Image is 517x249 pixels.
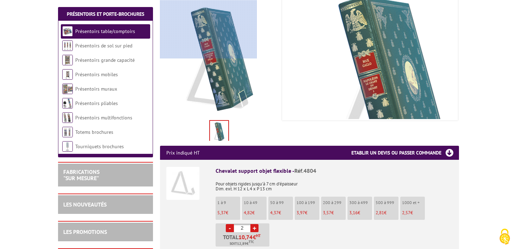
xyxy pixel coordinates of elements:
div: Chevalet support objet flexible - [216,167,453,175]
span: 5,37 [217,210,226,216]
p: 50 à 99 [270,200,293,205]
a: LES PROMOTIONS [63,228,107,235]
img: Présentoirs pliables [62,98,73,109]
button: Cookies (fenêtre modale) [492,225,517,249]
p: Prix indiqué HT [166,146,200,160]
img: Présentoirs de sol sur pied [62,40,73,51]
sup: HT [256,233,261,238]
p: Total [217,234,269,247]
a: Présentoirs de sol sur pied [75,42,132,49]
p: 1 à 9 [217,200,240,205]
p: € [376,210,398,215]
a: LES NOUVEAUTÉS [63,201,107,208]
a: Présentoirs table/comptoirs [75,28,135,34]
p: 100 à 199 [296,200,319,205]
a: Présentoirs multifonctions [75,114,132,121]
span: 2,81 [376,210,384,216]
span: 4,82 [244,210,252,216]
img: Tourniquets brochures [62,141,73,152]
span: 3,97 [296,210,305,216]
a: Présentoirs et Porte-brochures [67,11,144,17]
p: 200 à 299 [323,200,346,205]
span: € [253,234,256,240]
a: Présentoirs grande capacité [75,57,135,63]
p: Pour objets rigides jusqu'à 7 cm d'épaisseur Dim. ext. H 12 x L 4 x P 13 cm [216,177,453,191]
img: Présentoirs muraux [62,84,73,94]
span: 12,89 [237,241,247,247]
a: - [226,224,234,232]
p: € [296,210,319,215]
img: Présentoirs mobiles [62,69,73,80]
span: 3,57 [323,210,331,216]
a: + [250,224,258,232]
span: Soit € [230,241,254,247]
a: Présentoirs pliables [75,100,118,106]
span: Réf.4804 [294,167,316,174]
p: € [217,210,240,215]
p: € [402,210,425,215]
span: 2,57 [402,210,410,216]
p: € [270,210,293,215]
a: Présentoirs muraux [75,86,117,92]
p: 500 à 999 [376,200,398,205]
img: Présentoirs grande capacité [62,55,73,65]
a: Présentoirs mobiles [75,71,118,78]
img: Chevalet support objet flexible [166,167,199,200]
p: 10 à 49 [244,200,267,205]
p: € [244,210,267,215]
span: 10,74 [238,234,253,240]
p: € [323,210,346,215]
p: 300 à 499 [349,200,372,205]
a: Totems brochures [75,129,113,135]
img: Totems brochures [62,127,73,137]
p: € [349,210,372,215]
sup: TTC [249,240,254,244]
span: 4,37 [270,210,279,216]
img: Présentoirs multifonctions [62,112,73,123]
img: chevalets_4804.jpg [210,121,228,143]
a: FABRICATIONS"Sur Mesure" [63,168,100,182]
img: Cookies (fenêtre modale) [496,228,513,245]
span: 3,16 [349,210,358,216]
p: 1000 et + [402,200,425,205]
h3: Etablir un devis ou passer commande [351,146,459,160]
img: Présentoirs table/comptoirs [62,26,73,37]
a: Tourniquets brochures [75,143,124,150]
